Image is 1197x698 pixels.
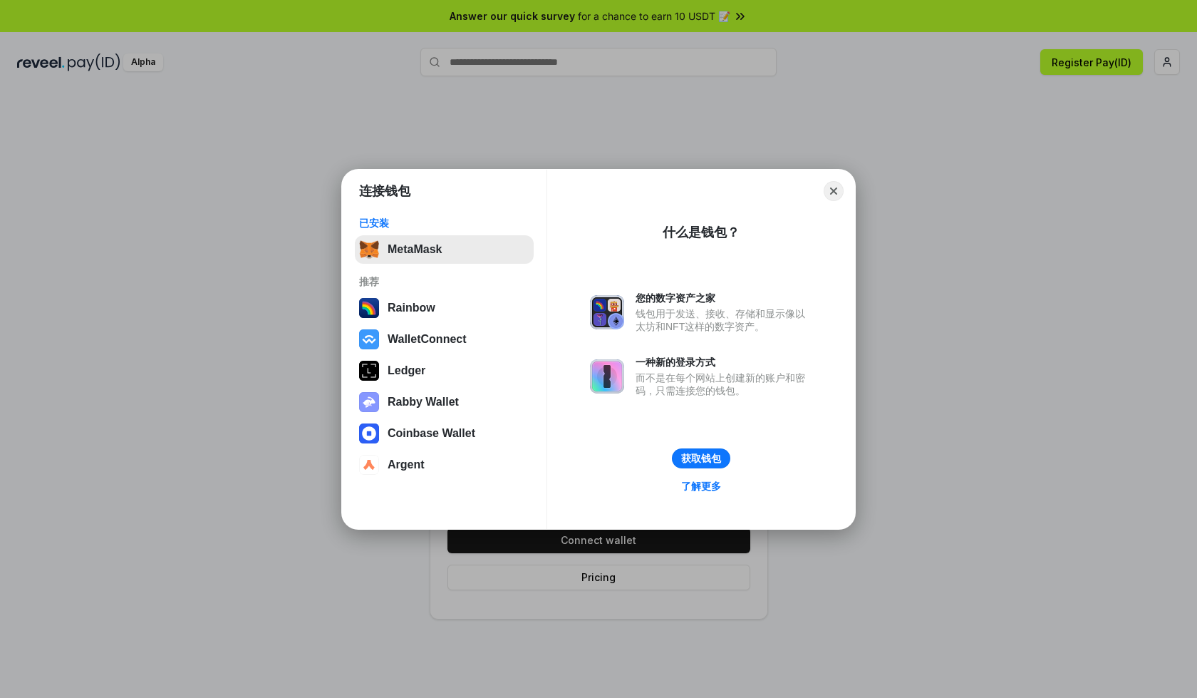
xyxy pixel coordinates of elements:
[824,181,844,201] button: Close
[673,477,730,496] a: 了解更多
[681,452,721,465] div: 获取钱包
[388,302,435,314] div: Rainbow
[355,294,534,322] button: Rainbow
[359,455,379,475] img: svg+xml,%3Csvg%20width%3D%2228%22%20height%3D%2228%22%20viewBox%3D%220%200%2028%2028%22%20fill%3D...
[355,235,534,264] button: MetaMask
[359,275,529,288] div: 推荐
[355,419,534,448] button: Coinbase Wallet
[359,240,379,260] img: svg+xml,%3Csvg%20fill%3D%22none%22%20height%3D%2233%22%20viewBox%3D%220%200%2035%2033%22%20width%...
[388,396,459,409] div: Rabby Wallet
[355,325,534,354] button: WalletConnect
[355,451,534,479] button: Argent
[359,392,379,412] img: svg+xml,%3Csvg%20xmlns%3D%22http%3A%2F%2Fwww.w3.org%2F2000%2Fsvg%22%20fill%3D%22none%22%20viewBox...
[355,388,534,416] button: Rabby Wallet
[590,295,624,329] img: svg+xml,%3Csvg%20xmlns%3D%22http%3A%2F%2Fwww.w3.org%2F2000%2Fsvg%22%20fill%3D%22none%22%20viewBox...
[359,424,379,443] img: svg+xml,%3Csvg%20width%3D%2228%22%20height%3D%2228%22%20viewBox%3D%220%200%2028%2028%22%20fill%3D...
[359,329,379,349] img: svg+xml,%3Csvg%20width%3D%2228%22%20height%3D%2228%22%20viewBox%3D%220%200%2028%2028%22%20fill%3D...
[636,356,812,369] div: 一种新的登录方式
[359,361,379,381] img: svg+xml,%3Csvg%20xmlns%3D%22http%3A%2F%2Fwww.w3.org%2F2000%2Fsvg%22%20width%3D%2228%22%20height%3...
[359,217,529,230] div: 已安装
[672,448,730,468] button: 获取钱包
[388,427,475,440] div: Coinbase Wallet
[388,333,467,346] div: WalletConnect
[590,359,624,394] img: svg+xml,%3Csvg%20xmlns%3D%22http%3A%2F%2Fwww.w3.org%2F2000%2Fsvg%22%20fill%3D%22none%22%20viewBox...
[359,298,379,318] img: svg+xml,%3Csvg%20width%3D%22120%22%20height%3D%22120%22%20viewBox%3D%220%200%20120%20120%22%20fil...
[681,480,721,493] div: 了解更多
[388,364,425,377] div: Ledger
[388,458,425,471] div: Argent
[636,371,812,397] div: 而不是在每个网站上创建新的账户和密码，只需连接您的钱包。
[355,356,534,385] button: Ledger
[636,307,812,333] div: 钱包用于发送、接收、存储和显示像以太坊和NFT这样的数字资产。
[663,224,740,241] div: 什么是钱包？
[359,183,410,200] h1: 连接钱包
[636,292,812,304] div: 您的数字资产之家
[388,243,442,256] div: MetaMask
